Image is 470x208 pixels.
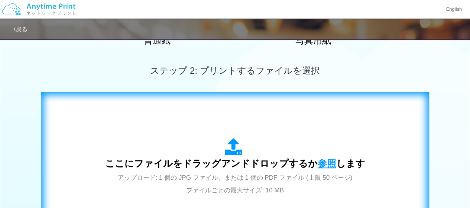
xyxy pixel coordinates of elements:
[318,158,336,169] span: 参照
[92,36,222,45] h2: 普通紙
[150,65,320,76] span: ステップ 2: プリントするファイルを選択
[105,158,365,169] span: ここにファイルをドラッグアンドドロップするか します
[118,174,353,194] span: アップロード: 1 個の JPG ファイル、または 1 個の PDF ファイル (上限 50 ページ) ファイルごとの最大サイズ: 10 MB
[248,36,378,45] h2: 写真用紙
[13,26,27,32] a: 戻る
